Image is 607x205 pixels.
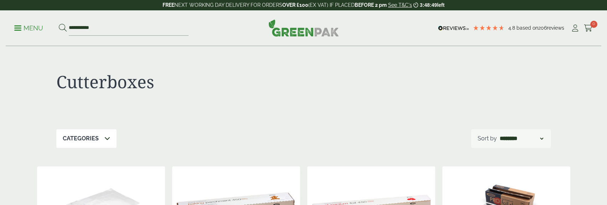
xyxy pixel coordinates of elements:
a: Menu [14,24,43,31]
h1: Cutterboxes [56,71,304,92]
i: Cart [584,25,593,32]
p: Categories [63,134,99,143]
div: 4.79 Stars [473,25,505,31]
span: reviews [547,25,564,31]
select: Shop order [498,134,545,143]
span: left [437,2,444,8]
strong: FREE [163,2,174,8]
span: Based on [516,25,538,31]
p: Menu [14,24,43,32]
span: 0 [590,21,597,28]
span: 3:48:49 [420,2,437,8]
strong: BEFORE 2 pm [355,2,387,8]
span: 206 [538,25,547,31]
img: REVIEWS.io [438,26,469,31]
img: GreenPak Supplies [268,19,339,36]
a: See T&C's [388,2,412,8]
i: My Account [571,25,580,32]
p: Sort by [478,134,497,143]
span: 4.8 [508,25,516,31]
a: 0 [584,23,593,34]
strong: OVER £100 [282,2,308,8]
